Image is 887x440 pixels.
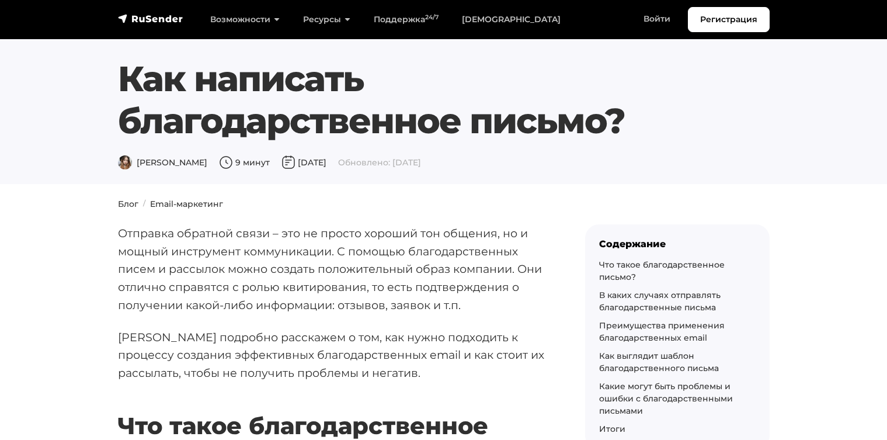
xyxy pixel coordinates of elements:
p: [PERSON_NAME] подробно расскажем о том, как нужно подходить к процессу создания эффективных благо... [118,328,548,382]
a: В каких случаях отправлять благодарственные письма [599,290,721,313]
nav: breadcrumb [111,198,777,210]
a: Блог [118,199,138,209]
p: Отправка обратной связи – это не просто хороший тон общения, но и мощный инструмент коммуникации.... [118,224,548,314]
div: Содержание [599,238,756,250]
span: [PERSON_NAME] [118,157,207,168]
span: Обновлено: [DATE] [338,157,421,168]
img: Время чтения [219,155,233,169]
a: Регистрация [688,7,770,32]
img: Дата публикации [281,155,295,169]
span: [DATE] [281,157,326,168]
a: Ресурсы [291,8,362,32]
li: Email-маркетинг [138,198,223,210]
a: Войти [632,7,682,31]
a: Преимущества применения благодарственных email [599,320,725,343]
a: Итоги [599,424,625,434]
a: Как выглядит шаблон благодарственного письма [599,351,719,373]
sup: 24/7 [425,13,439,21]
a: Что такое благодарственное письмо? [599,259,725,282]
h1: Как написать благодарственное письмо? [118,58,714,142]
span: 9 минут [219,157,270,168]
a: Поддержка24/7 [362,8,450,32]
a: Возможности [199,8,291,32]
a: Какие могут быть проблемы и ошибки с благодарственными письмами [599,381,733,416]
a: [DEMOGRAPHIC_DATA] [450,8,572,32]
img: RuSender [118,13,183,25]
